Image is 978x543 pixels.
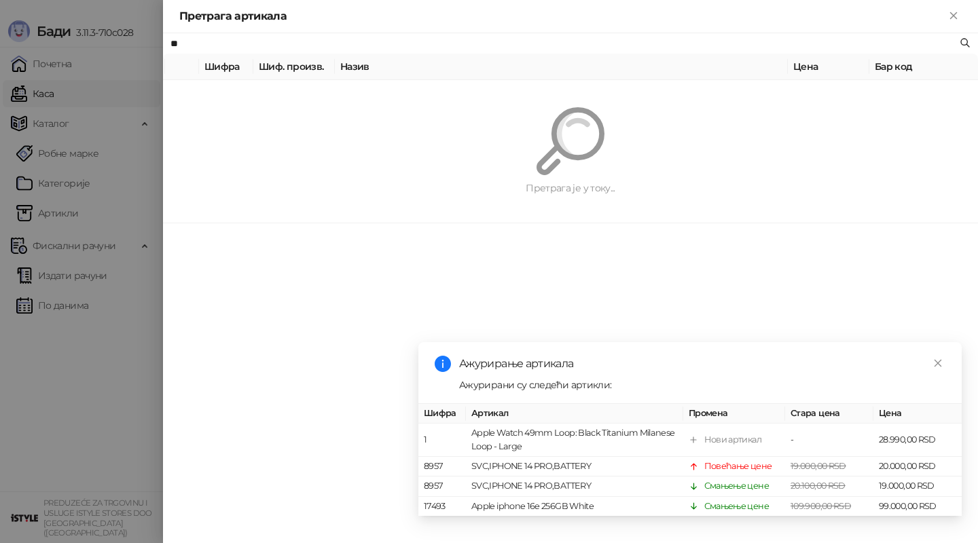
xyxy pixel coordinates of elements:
[704,500,769,513] div: Смањење цене
[199,54,253,80] th: Шифра
[196,181,945,195] div: Претрага је у току...
[683,404,785,424] th: Промена
[873,424,962,457] td: 28.990,00 RSD
[785,404,873,424] th: Стара цена
[459,356,945,372] div: Ажурирање артикала
[945,8,962,24] button: Close
[704,434,761,447] div: Нови артикал
[253,54,335,80] th: Шиф. произв.
[418,404,466,424] th: Шифра
[466,477,683,497] td: SVC,IPHONE 14 PRO,BATTERY
[704,460,772,474] div: Повећање цене
[466,457,683,477] td: SVC,IPHONE 14 PRO,BATTERY
[930,356,945,371] a: Close
[466,404,683,424] th: Артикал
[791,462,846,472] span: 19.000,00 RSD
[933,358,943,368] span: close
[788,54,869,80] th: Цена
[873,497,962,517] td: 99.000,00 RSD
[873,477,962,497] td: 19.000,00 RSD
[704,480,769,493] div: Смањење цене
[785,424,873,457] td: -
[418,457,466,477] td: 8957
[418,497,466,517] td: 17493
[418,477,466,497] td: 8957
[466,497,683,517] td: Apple iphone 16e 256GB White
[466,424,683,457] td: Apple Watch 49mm Loop: Black Titanium Milanese Loop - Large
[791,501,851,511] span: 109.900,00 RSD
[873,404,962,424] th: Цена
[873,457,962,477] td: 20.000,00 RSD
[459,377,945,392] div: Ажурирани су следећи артикли:
[179,8,945,24] div: Претрага артикала
[435,356,451,372] span: info-circle
[418,424,466,457] td: 1
[869,54,978,80] th: Бар код
[791,481,846,491] span: 20.100,00 RSD
[335,54,788,80] th: Назив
